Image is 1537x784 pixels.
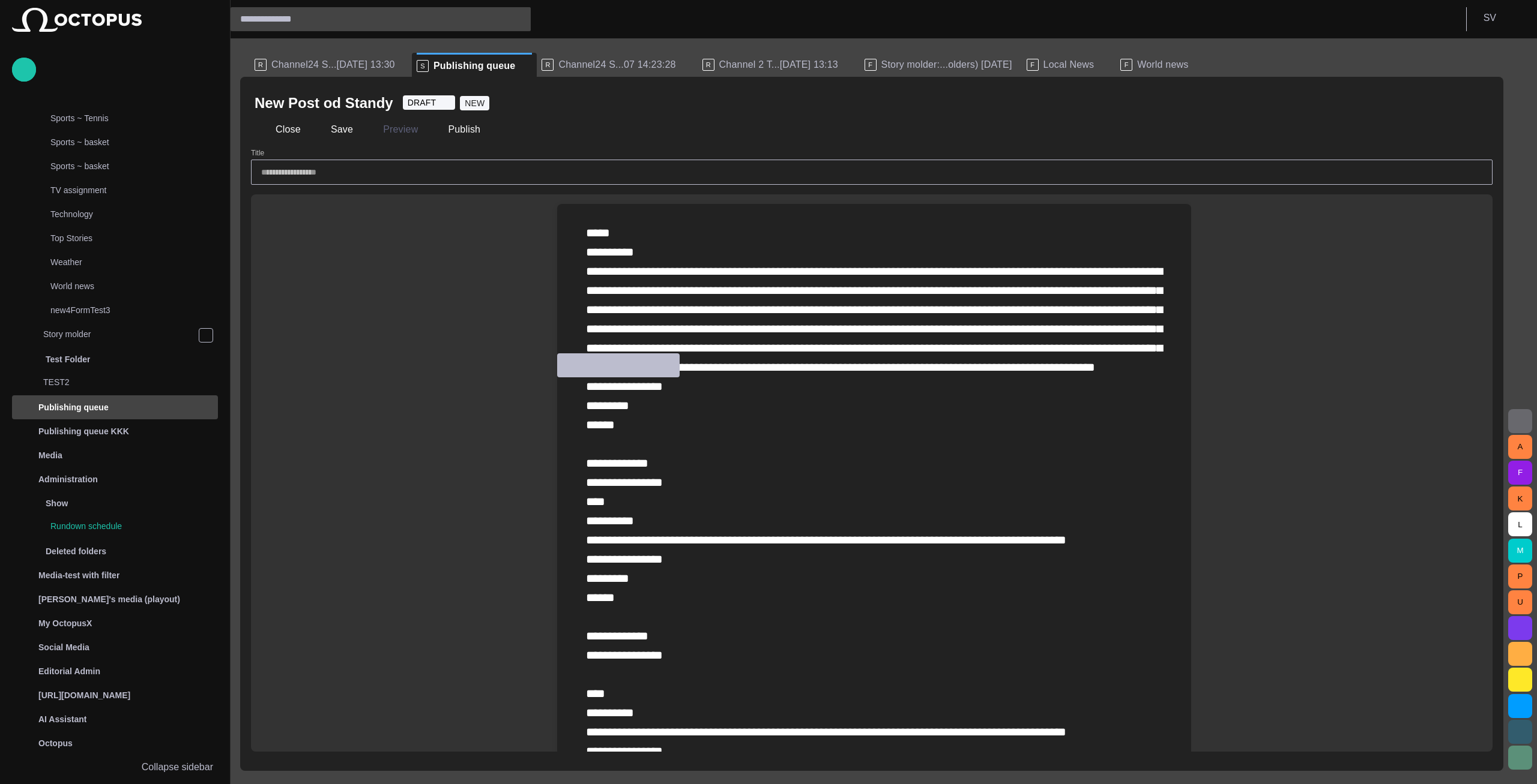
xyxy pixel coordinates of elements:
[38,425,129,437] p: Publishing queue KKK
[12,587,218,611] div: [PERSON_NAME]'s media (playout)
[12,755,218,779] button: Collapse sidebar
[1474,7,1530,29] button: SV
[412,53,537,77] div: SPublishing queue
[26,275,218,299] div: World news
[702,59,714,71] p: R
[1508,539,1532,563] button: M
[26,107,218,131] div: Sports ~ Tennis
[698,53,860,77] div: RChannel 2 T...[DATE] 13:13
[26,203,218,227] div: Technology
[38,449,62,461] p: Media
[403,95,456,110] button: DRAFT
[50,232,218,244] p: Top Stories
[12,731,218,755] div: Octopus
[38,473,98,485] p: Administration
[465,97,485,109] span: NEW
[1508,461,1532,485] button: F
[43,376,218,388] p: TEST2
[1508,512,1532,536] button: L
[26,179,218,203] div: TV assignment
[38,617,92,629] p: My OctopusX
[1027,59,1039,71] p: F
[50,160,218,172] p: Sports ~ basket
[271,59,395,71] span: Channel24 S...[DATE] 13:30
[860,53,1022,77] div: FStory molder:...olders) [DATE]
[19,371,218,395] div: TEST2
[542,59,554,71] p: R
[250,53,412,77] div: RChannel24 S...[DATE] 13:30
[26,299,218,323] div: new4FormTest3
[50,280,218,292] p: World news
[1120,59,1132,71] p: F
[46,497,68,509] p: Show
[12,707,218,731] div: AI Assistant
[558,59,675,71] span: Channel24 S...07 14:23:28
[255,59,267,71] p: R
[38,713,86,725] p: AI Assistant
[12,563,218,587] div: Media-test with filter
[50,112,218,124] p: Sports ~ Tennis
[26,515,218,539] div: Rundown schedule
[38,401,109,413] p: Publishing queue
[19,323,218,347] div: Story molder
[719,59,838,71] span: Channel 2 T...[DATE] 13:13
[26,227,218,251] div: Top Stories
[46,545,106,557] p: Deleted folders
[50,136,218,148] p: Sports ~ basket
[46,353,90,365] p: Test Folder
[43,328,198,340] p: Story molder
[310,119,357,140] button: Save
[433,60,515,72] span: Publishing queue
[251,148,264,158] label: Title
[12,683,218,707] div: [URL][DOMAIN_NAME]
[1116,53,1210,77] div: FWorld news
[1508,564,1532,588] button: P
[1508,486,1532,510] button: K
[26,251,218,275] div: Weather
[38,569,119,581] p: Media-test with filter
[1137,59,1188,71] span: World news
[26,155,218,179] div: Sports ~ basket
[50,184,218,196] p: TV assignment
[1508,590,1532,614] button: U
[408,97,436,109] span: DRAFT
[50,520,218,532] p: Rundown schedule
[255,119,305,140] button: Close
[255,94,393,113] h2: New Post od Standy
[427,119,485,140] button: Publish
[38,737,73,749] p: Octopus
[12,8,142,32] img: Octopus News Room
[38,641,89,653] p: Social Media
[38,665,100,677] p: Editorial Admin
[865,59,877,71] p: F
[50,304,218,316] p: new4FormTest3
[417,60,429,72] p: S
[1484,11,1496,25] p: S V
[26,131,218,155] div: Sports ~ basket
[881,59,1012,71] span: Story molder:...olders) [DATE]
[1043,59,1095,71] span: Local News
[1508,435,1532,459] button: A
[12,395,218,419] div: Publishing queue
[38,689,130,701] p: [URL][DOMAIN_NAME]
[1022,53,1116,77] div: FLocal News
[50,208,218,220] p: Technology
[38,593,180,605] p: [PERSON_NAME]'s media (playout)
[537,53,697,77] div: RChannel24 S...07 14:23:28
[142,760,213,774] p: Collapse sidebar
[12,443,218,467] div: Media
[50,256,218,268] p: Weather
